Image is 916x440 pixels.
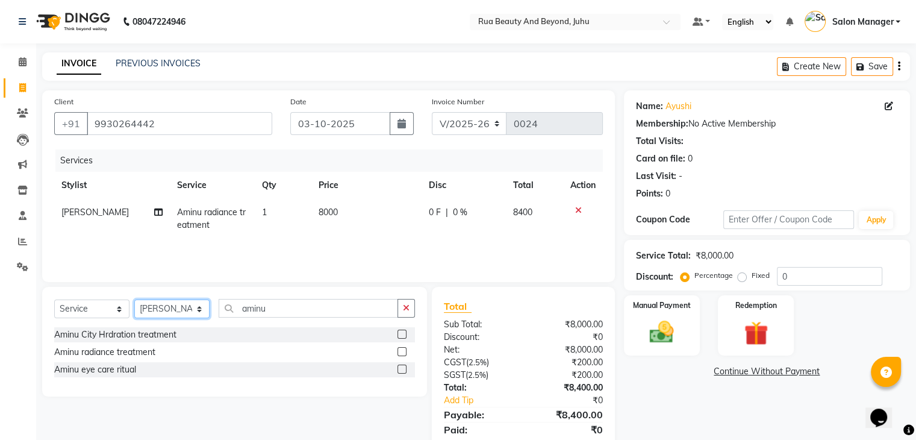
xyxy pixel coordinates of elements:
[87,112,272,135] input: Search by Name/Mobile/Email/Code
[435,407,523,422] div: Payable:
[319,207,338,218] span: 8000
[665,187,670,200] div: 0
[170,172,255,199] th: Service
[636,118,688,130] div: Membership:
[311,172,422,199] th: Price
[636,213,723,226] div: Coupon Code
[262,207,267,218] span: 1
[513,207,532,218] span: 8400
[523,318,612,331] div: ₹8,000.00
[54,96,73,107] label: Client
[54,363,136,376] div: Aminu eye care ritual
[435,369,523,382] div: ( )
[54,346,155,359] div: Aminu radiance treatment
[523,407,612,422] div: ₹8,400.00
[255,172,311,199] th: Qty
[523,356,612,369] div: ₹200.00
[444,369,466,380] span: SGST
[642,318,681,346] img: _cash.svg
[435,394,538,407] a: Add Tip
[446,206,448,219] span: |
[435,356,523,369] div: ( )
[435,344,523,356] div: Net:
[523,369,612,382] div: ₹200.00
[469,357,487,367] span: 2.5%
[636,152,685,165] div: Card on file:
[468,370,486,380] span: 2.5%
[563,172,603,199] th: Action
[429,206,441,219] span: 0 F
[636,271,673,283] div: Discount:
[444,357,466,368] span: CGST
[805,11,826,32] img: Salon Manager
[665,100,691,113] a: Ayushi
[723,210,855,229] input: Enter Offer / Coupon Code
[851,57,893,76] button: Save
[435,382,523,394] div: Total:
[31,5,113,39] img: logo
[777,57,846,76] button: Create New
[444,300,472,313] span: Total
[832,16,893,28] span: Salon Manager
[633,300,691,311] label: Manual Payment
[865,392,904,428] iframe: chat widget
[737,318,776,348] img: _gift.svg
[422,172,506,199] th: Disc
[679,170,682,183] div: -
[61,207,129,218] span: [PERSON_NAME]
[636,250,691,262] div: Service Total:
[523,331,612,344] div: ₹0
[636,100,663,113] div: Name:
[636,118,898,130] div: No Active Membership
[116,58,201,69] a: PREVIOUS INVOICES
[626,365,908,378] a: Continue Without Payment
[435,318,523,331] div: Sub Total:
[696,250,734,262] div: ₹8,000.00
[219,299,398,318] input: Search or Scan
[453,206,467,219] span: 0 %
[688,152,693,165] div: 0
[54,112,88,135] button: +91
[290,96,307,107] label: Date
[636,170,676,183] div: Last Visit:
[636,135,684,148] div: Total Visits:
[523,423,612,437] div: ₹0
[55,149,612,172] div: Services
[636,187,663,200] div: Points:
[435,423,523,437] div: Paid:
[435,331,523,344] div: Discount:
[859,211,893,229] button: Apply
[54,172,170,199] th: Stylist
[523,382,612,394] div: ₹8,400.00
[694,270,733,281] label: Percentage
[54,328,176,341] div: Aminu City Hrdration treatment
[752,270,770,281] label: Fixed
[57,53,101,75] a: INVOICE
[177,207,246,230] span: Aminu radiance treatment
[132,5,185,39] b: 08047224946
[432,96,484,107] label: Invoice Number
[538,394,611,407] div: ₹0
[506,172,563,199] th: Total
[523,344,612,356] div: ₹8,000.00
[735,300,777,311] label: Redemption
